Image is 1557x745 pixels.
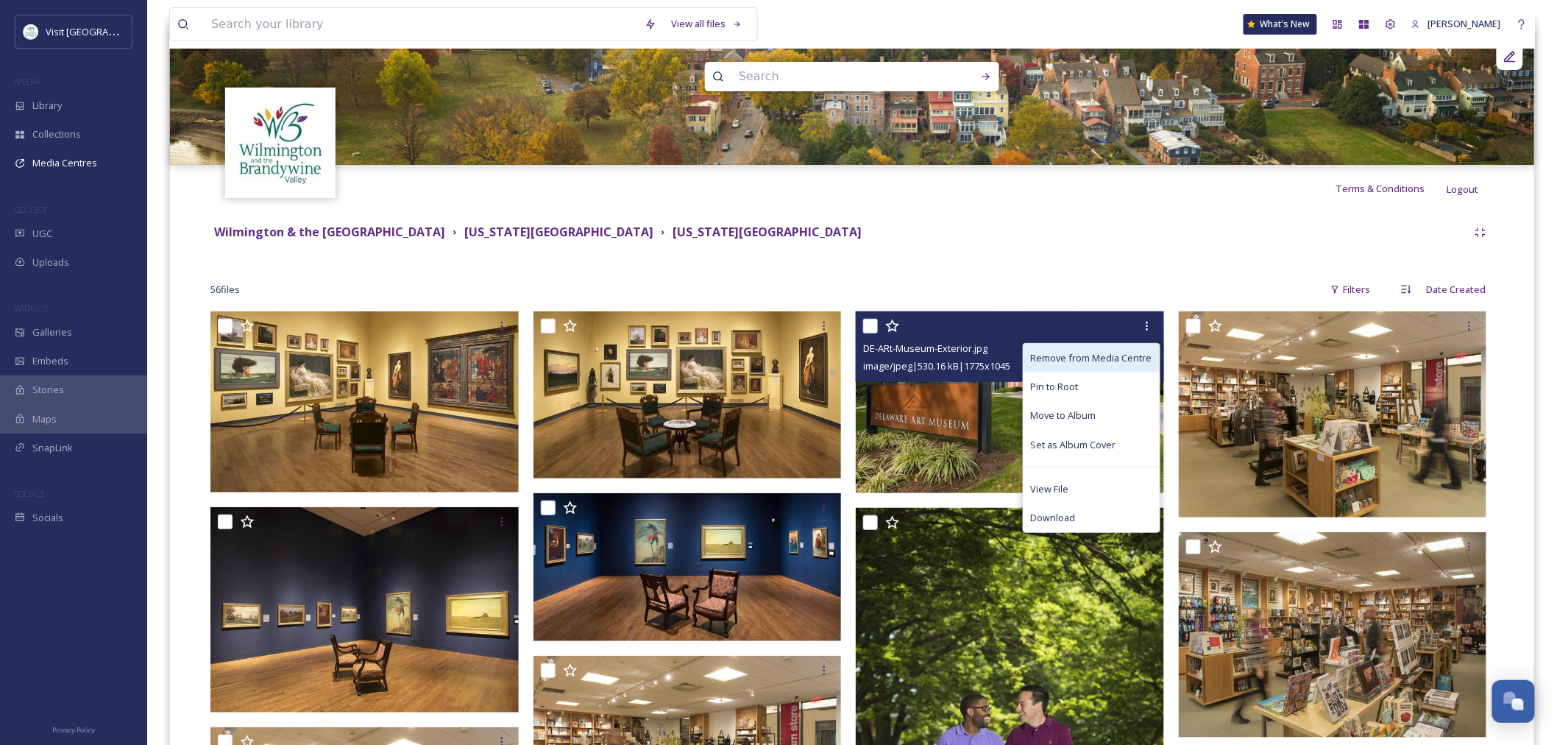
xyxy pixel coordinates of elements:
span: image/jpeg | 530.16 kB | 1775 x 1045 [863,359,1010,372]
input: Search your library [204,8,637,40]
button: Open Chat [1492,680,1535,723]
span: Galleries [32,325,72,339]
img: DE-ARt-Museum-Exterior.jpg [856,311,1164,493]
span: Terms & Conditions [1336,182,1425,195]
span: UGC [32,227,52,241]
input: Search [731,60,933,93]
img: DE-Art-Musem-Pyle-Gallery.jpg [533,493,842,641]
span: Set as Album Cover [1031,438,1116,452]
span: Embeds [32,354,68,368]
span: [PERSON_NAME] [1428,17,1501,30]
a: What's New [1244,14,1317,35]
span: Socials [32,511,63,525]
img: DSC_0078-2.jpg [533,311,842,479]
strong: Wilmington & the [GEOGRAPHIC_DATA] [214,224,445,240]
img: DSC_0080-2.jpg [210,311,519,492]
a: Privacy Policy [52,720,95,738]
span: Media Centres [32,156,97,170]
img: DSC_1533final.jpg [170,32,1534,165]
a: [PERSON_NAME] [1404,10,1508,38]
img: DSC_0050-2.jpg [1179,532,1487,738]
span: MEDIA [15,76,40,87]
span: Stories [32,383,64,397]
div: Date Created [1419,275,1494,304]
span: Library [32,99,62,113]
a: Terms & Conditions [1336,180,1447,197]
span: DE-ARt-Museum-Exterior.jpg [863,342,987,355]
div: Filters [1323,275,1378,304]
span: Uploads [32,255,69,269]
strong: [US_STATE][GEOGRAPHIC_DATA] [464,224,653,240]
span: SOCIALS [15,488,44,499]
img: download%20%281%29.jpeg [24,24,38,39]
span: Visit [GEOGRAPHIC_DATA] [46,24,160,38]
img: download%20%281%29.jpeg [227,89,334,196]
strong: [US_STATE][GEOGRAPHIC_DATA] [673,224,862,240]
span: Privacy Policy [52,725,95,735]
span: 56 file s [210,283,240,297]
span: COLLECT [15,204,46,215]
span: Download [1031,511,1076,525]
img: DSC_0066.jpg [210,507,519,713]
span: Collections [32,127,81,141]
span: View File [1031,482,1069,496]
span: Move to Album [1031,409,1096,423]
span: Remove from Media Centre [1031,351,1152,365]
img: DSC_0053.jpg [1179,311,1487,518]
span: Maps [32,412,57,426]
a: View all files [664,10,750,38]
span: Pin to Root [1031,380,1079,394]
span: SnapLink [32,441,73,455]
span: WIDGETS [15,303,49,314]
span: Logout [1447,183,1479,196]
